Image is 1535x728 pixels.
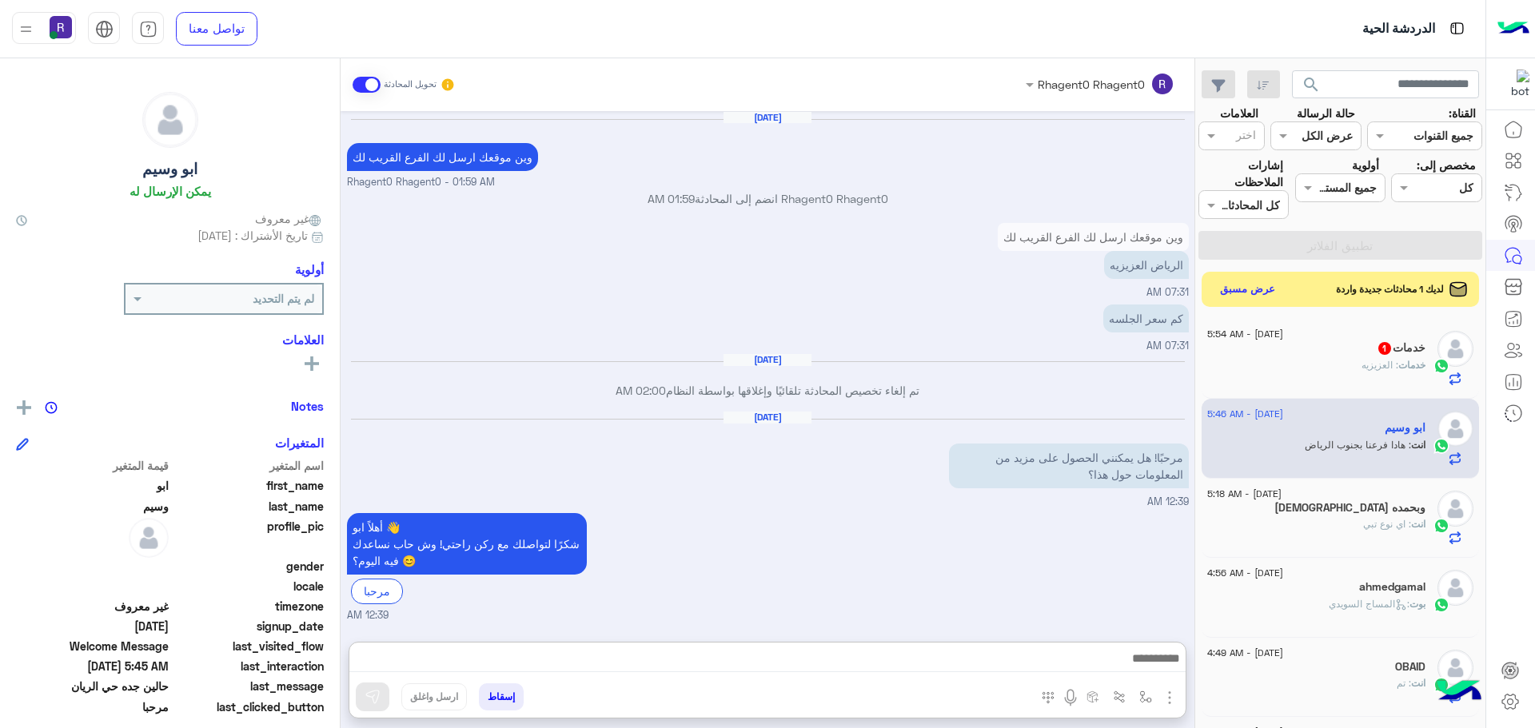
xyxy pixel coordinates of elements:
span: gender [172,558,325,575]
label: مخصص إلى: [1417,157,1476,173]
span: اسم المتغير [172,457,325,474]
h6: يمكن الإرسال له [130,184,211,198]
a: تواصل معنا [176,12,257,46]
img: send message [365,689,381,705]
span: null [16,578,169,595]
p: Rhagent0 Rhagent0 انضم إلى المحادثة [347,190,1189,207]
span: اي نوع تبي [1363,518,1411,530]
img: notes [45,401,58,414]
h6: [DATE] [724,112,811,123]
img: defaultAdmin.png [1437,331,1473,367]
img: Logo [1497,12,1529,46]
h5: ahmedgamal [1359,580,1425,594]
button: select flow [1133,683,1159,710]
span: قيمة المتغير [16,457,169,474]
p: الدردشة الحية [1362,18,1435,40]
img: WhatsApp [1433,677,1449,693]
button: create order [1080,683,1106,710]
h5: ابو وسيم [1385,421,1425,435]
img: defaultAdmin.png [1437,491,1473,527]
label: العلامات [1220,105,1258,121]
span: 12:39 AM [347,608,389,623]
span: خدمات [1398,359,1425,371]
h6: [DATE] [724,412,811,423]
img: select flow [1139,690,1152,703]
span: [DATE] - 4:56 AM [1207,566,1283,580]
span: [DATE] - 4:49 AM [1207,646,1283,660]
p: 24/7/2025, 7:31 AM [1104,251,1189,279]
img: defaultAdmin.png [1437,411,1473,447]
img: send voice note [1061,688,1080,707]
span: وسيم [16,498,169,515]
p: 16/9/2025, 12:39 AM [347,513,587,575]
h5: خدمات [1377,341,1425,355]
span: [DATE] - 5:46 AM [1207,407,1283,421]
img: tab [139,20,157,38]
span: 02:00 AM [616,384,666,397]
span: null [16,558,169,575]
span: last_clicked_button [172,698,325,715]
img: userImage [50,16,72,38]
p: 24/7/2025, 7:31 AM [1103,304,1189,332]
img: hulul-logo.png [1431,664,1487,720]
img: create order [1086,690,1099,703]
span: 12:39 AM [1147,495,1189,507]
span: last_message [172,678,325,694]
img: WhatsApp [1433,597,1449,613]
img: profile [16,19,36,39]
img: Trigger scenario [1113,690,1126,703]
button: ارسل واغلق [401,683,467,710]
span: حالين جده حي الريان [16,678,169,694]
span: 2025-07-23T22:57:46.658Z [16,618,169,635]
span: search [1302,75,1321,94]
span: Rhagent0 Rhagent0 - 01:59 AM [347,175,495,190]
h6: [DATE] [724,354,811,365]
span: : المساج السويدي [1329,598,1409,610]
span: 07:31 AM [1146,340,1189,352]
img: defaultAdmin.png [1437,650,1473,686]
span: last_name [172,498,325,515]
span: last_visited_flow [172,638,325,654]
img: tab [1447,18,1467,38]
span: 07:31 AM [1146,286,1189,298]
span: انت [1411,518,1425,530]
img: make a call [1042,691,1055,704]
label: أولوية [1352,157,1379,173]
button: عرض مسبق [1214,278,1282,301]
button: search [1292,70,1331,105]
span: 12:40 AM [622,624,670,638]
div: مرحبا [351,579,403,603]
button: تطبيق الفلاتر [1198,231,1482,260]
a: tab [132,12,164,46]
span: مرحبا [16,698,169,715]
button: Trigger scenario [1106,683,1133,710]
span: ابو [16,477,169,494]
img: add [17,400,31,415]
span: [DATE] - 5:18 AM [1207,487,1282,501]
span: غير معروف [16,598,169,615]
span: تاريخ الأشتراك : [DATE] [197,227,308,244]
small: تحويل المحادثة [384,78,437,91]
p: 24/7/2025, 1:59 AM [347,143,538,171]
span: هادا فرعنا بجنوب الرياض [1305,439,1411,451]
span: timezone [172,598,325,615]
span: بوت [1409,598,1425,610]
span: تم [1397,677,1411,689]
img: send attachment [1160,688,1179,707]
div: اختر [1236,126,1258,147]
span: first_name [172,477,325,494]
span: غير معروف [255,210,324,227]
span: [DATE] - 5:54 AM [1207,327,1283,341]
p: Rhagent0 Rhagent0 وضع التسليم للمحادثات نشط [347,623,1189,639]
span: last_interaction [172,658,325,674]
h6: أولوية [295,262,324,276]
span: العزيزيه [1362,359,1398,371]
img: defaultAdmin.png [1437,570,1473,606]
p: تم إلغاء تخصيص المحادثة تلقائيًا وإغلاقها بواسطة النظام [347,382,1189,399]
img: 322853014244696 [1501,70,1529,98]
label: إشارات الملاحظات [1198,157,1283,191]
h5: OBAID [1395,660,1425,674]
label: حالة الرسالة [1297,105,1355,121]
h6: Notes [291,399,324,413]
img: tab [95,20,114,38]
